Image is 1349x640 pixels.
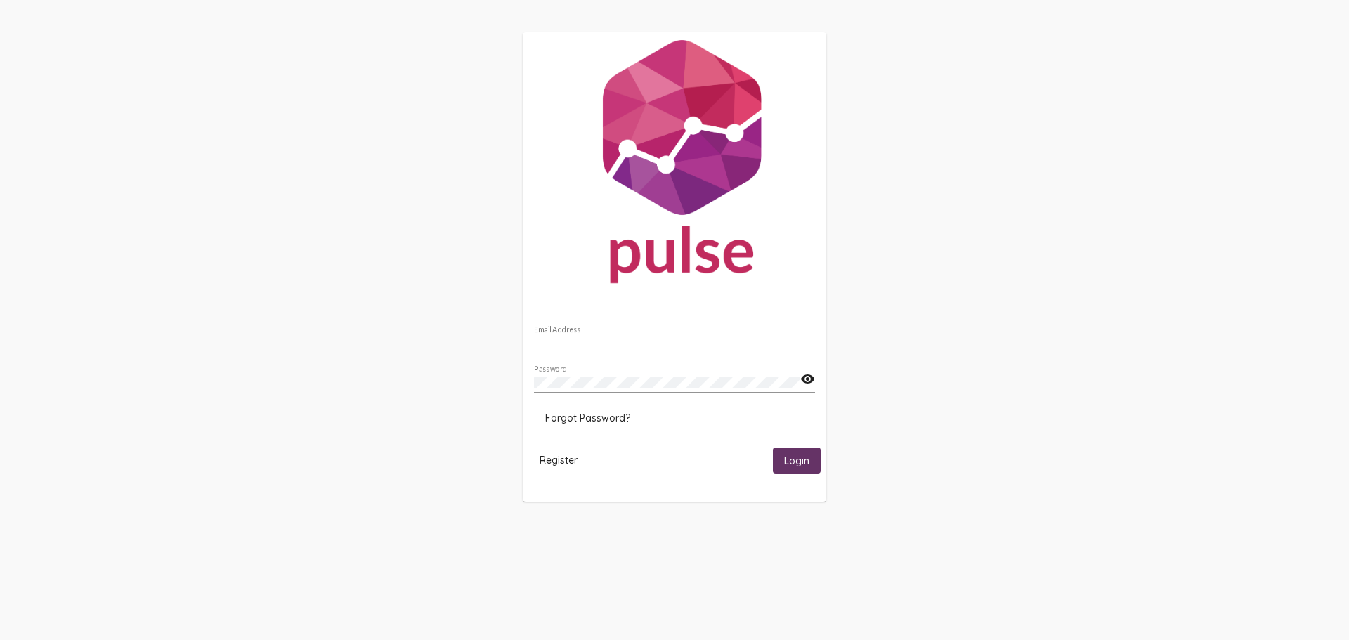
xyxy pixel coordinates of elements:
button: Login [773,448,821,474]
span: Register [540,454,578,466]
button: Register [528,448,589,474]
span: Login [784,455,809,467]
img: Pulse For Good Logo [523,32,826,298]
mat-icon: visibility [800,371,815,388]
span: Forgot Password? [545,412,630,424]
button: Forgot Password? [534,405,641,431]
